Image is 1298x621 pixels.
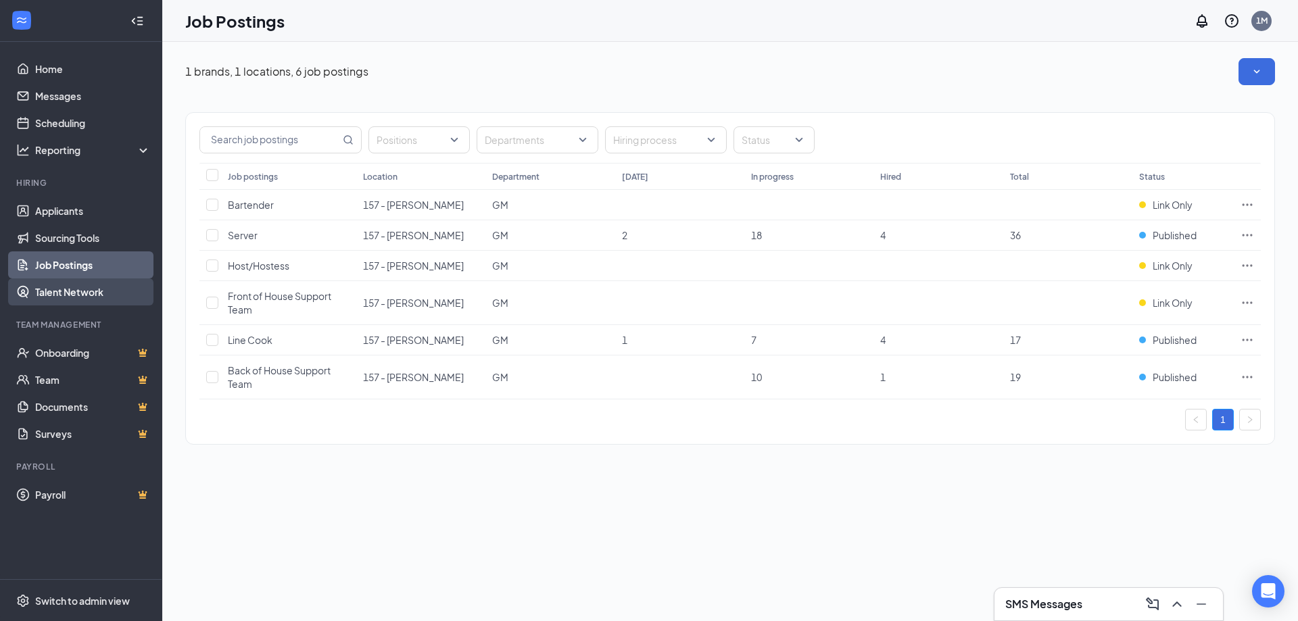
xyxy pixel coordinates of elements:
[16,143,30,157] svg: Analysis
[622,229,627,241] span: 2
[16,461,148,472] div: Payroll
[1185,409,1207,430] li: Previous Page
[228,290,331,316] span: Front of House Support Team
[363,371,464,383] span: 157 - [PERSON_NAME]
[880,229,886,241] span: 4
[1239,409,1261,430] button: right
[35,109,151,136] a: Scheduling
[35,82,151,109] a: Messages
[228,334,272,346] span: Line Cook
[35,251,151,278] a: Job Postings
[363,297,464,309] span: 157 - [PERSON_NAME]
[16,594,30,607] svg: Settings
[744,163,873,190] th: In progress
[873,163,1003,190] th: Hired
[1010,334,1021,346] span: 17
[228,229,258,241] span: Server
[751,371,762,383] span: 10
[492,259,508,272] span: GM
[492,199,508,211] span: GM
[1250,65,1264,78] svg: SmallChevronDown
[343,134,354,145] svg: MagnifyingGlass
[615,163,744,190] th: [DATE]
[35,278,151,305] a: Talent Network
[1153,370,1197,384] span: Published
[16,319,148,330] div: Team Management
[485,325,615,355] td: GM
[1132,163,1234,190] th: Status
[35,366,151,393] a: TeamCrown
[1241,228,1254,242] svg: Ellipses
[1153,333,1197,347] span: Published
[1142,593,1163,615] button: ComposeMessage
[356,190,485,220] td: 157 - Applebee's
[35,224,151,251] a: Sourcing Tools
[228,199,274,211] span: Bartender
[356,325,485,355] td: 157 - Applebee's
[751,229,762,241] span: 18
[1153,296,1193,309] span: Link Only
[485,281,615,325] td: GM
[228,364,331,390] span: Back of House Support Team
[751,334,756,346] span: 7
[228,259,289,272] span: Host/Hostess
[35,420,151,447] a: SurveysCrown
[1224,13,1240,29] svg: QuestionInfo
[1153,198,1193,212] span: Link Only
[356,281,485,325] td: 157 - Applebee's
[35,481,151,508] a: PayrollCrown
[35,143,151,157] div: Reporting
[16,177,148,189] div: Hiring
[1005,597,1082,612] h3: SMS Messages
[363,334,464,346] span: 157 - [PERSON_NAME]
[1166,593,1188,615] button: ChevronUp
[228,171,278,182] div: Job postings
[880,334,886,346] span: 4
[492,171,539,182] div: Department
[1241,333,1254,347] svg: Ellipses
[1246,416,1254,424] span: right
[1213,409,1233,430] a: 1
[1153,228,1197,242] span: Published
[130,14,144,28] svg: Collapse
[363,199,464,211] span: 157 - [PERSON_NAME]
[492,371,508,383] span: GM
[1212,409,1234,430] li: 1
[485,190,615,220] td: GM
[1192,416,1200,424] span: left
[1010,371,1021,383] span: 19
[35,197,151,224] a: Applicants
[356,355,485,399] td: 157 - Applebee's
[35,55,151,82] a: Home
[1256,15,1268,26] div: 1M
[1191,593,1212,615] button: Minimize
[1241,370,1254,384] svg: Ellipses
[35,393,151,420] a: DocumentsCrown
[356,220,485,251] td: 157 - Applebee's
[485,355,615,399] td: GM
[363,171,398,182] div: Location
[1241,296,1254,309] svg: Ellipses
[185,9,285,32] h1: Job Postings
[622,334,627,346] span: 1
[363,229,464,241] span: 157 - [PERSON_NAME]
[185,64,368,79] p: 1 brands, 1 locations, 6 job postings
[200,127,340,153] input: Search job postings
[1185,409,1207,430] button: left
[1239,409,1261,430] li: Next Page
[1003,163,1132,190] th: Total
[35,594,130,607] div: Switch to admin view
[1145,596,1161,612] svg: ComposeMessage
[1193,596,1209,612] svg: Minimize
[1194,13,1210,29] svg: Notifications
[492,229,508,241] span: GM
[15,14,28,27] svg: WorkstreamLogo
[485,251,615,281] td: GM
[1241,198,1254,212] svg: Ellipses
[1239,58,1275,85] button: SmallChevronDown
[492,334,508,346] span: GM
[880,371,886,383] span: 1
[492,297,508,309] span: GM
[1252,575,1284,607] div: Open Intercom Messenger
[356,251,485,281] td: 157 - Applebee's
